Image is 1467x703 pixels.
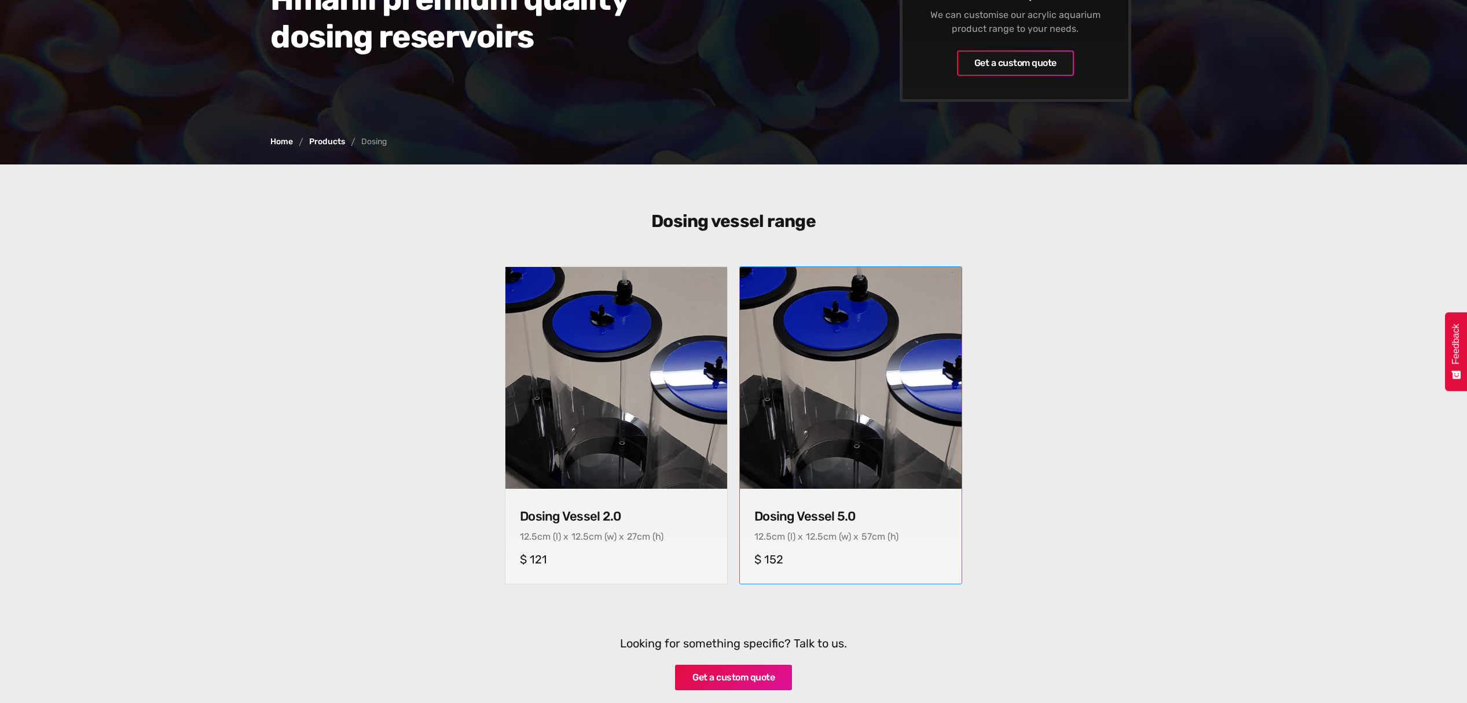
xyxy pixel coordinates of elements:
[754,531,772,542] div: 12.5
[739,266,962,584] a: Dosing Vessel 5.0Dosing Vessel 5.0Dosing Vessel 5.012.5cm (l) x12.5cm (w) x57cm (h)$ 152
[974,56,1057,70] div: Get a custom quote
[537,531,569,542] div: cm (l) x
[520,552,713,566] h5: $ 121
[872,531,898,542] div: cm (h)
[627,531,637,542] div: 27
[1445,312,1467,391] button: Feedback - Show survey
[361,138,387,146] div: Dosing
[861,531,872,542] div: 57
[571,531,589,542] div: 12.5
[734,262,967,495] img: Dosing Vessel 5.0
[957,50,1074,76] a: Get a custom quote
[823,531,859,542] div: cm (w) x
[589,531,624,542] div: cm (w) x
[754,552,947,566] h5: $ 152
[270,138,293,146] a: Home
[920,8,1111,36] div: We can customise our acrylic aquarium product range to your needs.
[675,665,792,690] a: Get a custom quote
[309,138,345,146] a: Products
[806,531,823,542] div: 12.5
[511,211,956,232] h3: Dosing vessel range
[772,531,803,542] div: cm (l) x
[520,531,537,542] div: 12.5
[637,531,663,542] div: cm (h)
[505,267,727,489] img: Dosing Vessel 2.0
[520,509,713,524] h4: Dosing Vessel 2.0
[511,636,956,650] h5: Looking for something specific? Talk to us.
[1451,324,1461,364] span: Feedback
[505,266,728,584] a: Dosing Vessel 2.0Dosing Vessel 2.0Dosing Vessel 2.012.5cm (l) x12.5cm (w) x27cm (h)$ 121
[754,509,947,524] h4: Dosing Vessel 5.0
